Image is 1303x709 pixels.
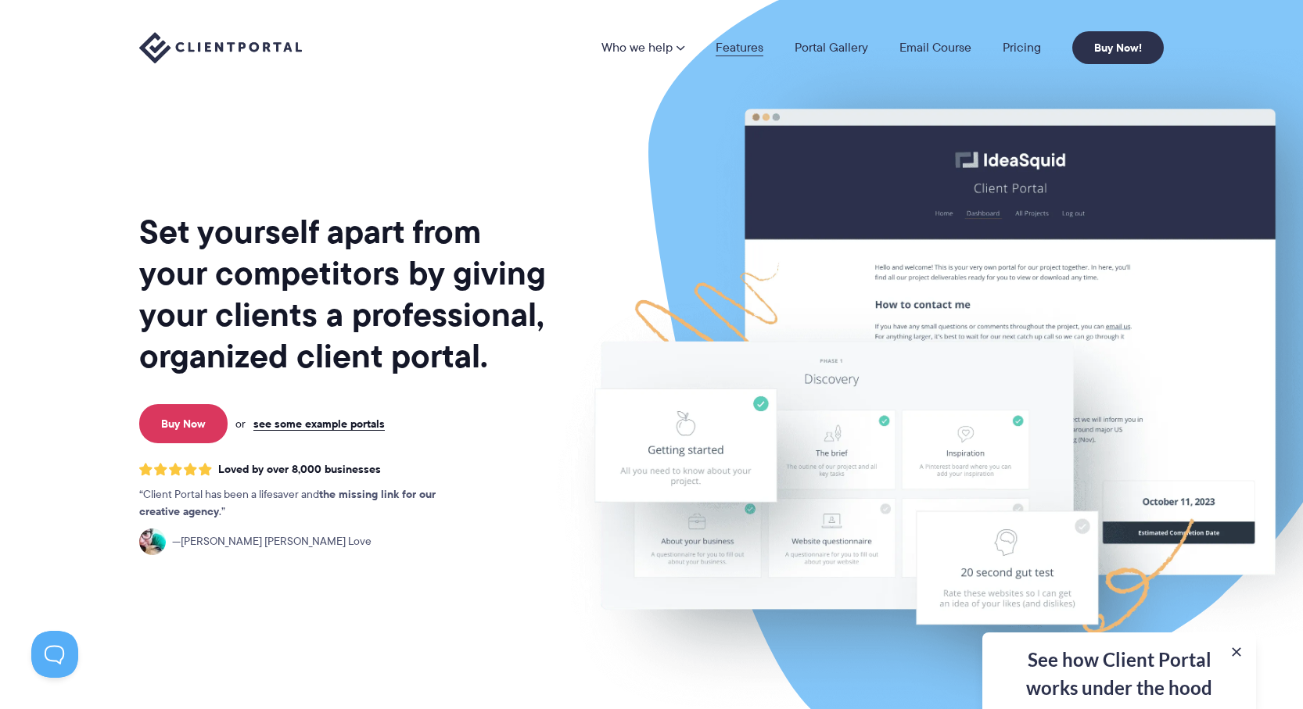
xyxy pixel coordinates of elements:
[253,417,385,431] a: see some example portals
[1003,41,1041,54] a: Pricing
[716,41,763,54] a: Features
[139,211,549,377] h1: Set yourself apart from your competitors by giving your clients a professional, organized client ...
[139,486,468,521] p: Client Portal has been a lifesaver and .
[899,41,971,54] a: Email Course
[469,80,1164,424] ul: Who we help
[218,463,381,476] span: Loved by over 8,000 businesses
[139,404,228,443] a: Buy Now
[1072,31,1164,64] a: Buy Now!
[31,631,78,678] iframe: Toggle Customer Support
[795,41,868,54] a: Portal Gallery
[139,485,436,520] strong: the missing link for our creative agency
[601,41,684,54] a: Who we help
[172,533,372,550] span: [PERSON_NAME] [PERSON_NAME] Love
[235,417,246,431] span: or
